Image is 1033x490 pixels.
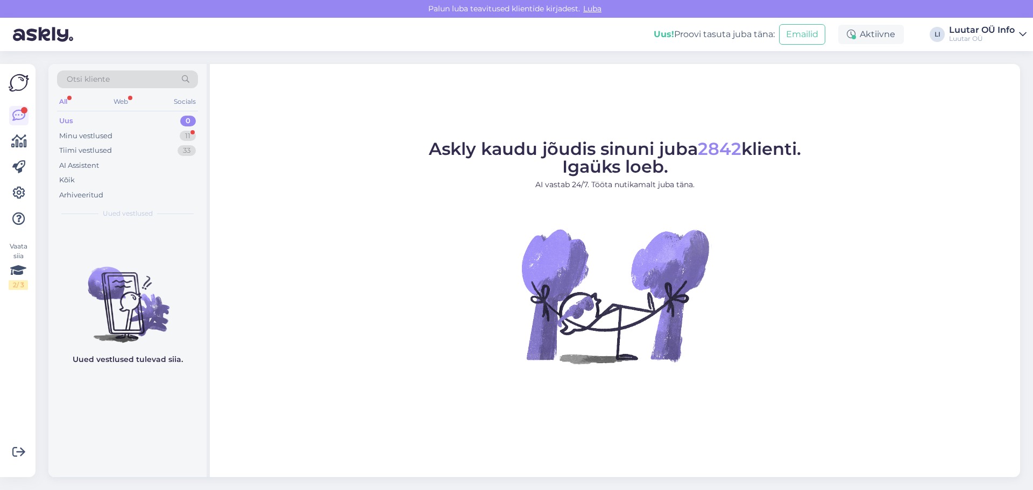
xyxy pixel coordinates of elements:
[111,95,130,109] div: Web
[59,190,103,201] div: Arhiveeritud
[180,116,196,126] div: 0
[48,247,207,344] img: No chats
[9,73,29,93] img: Askly Logo
[172,95,198,109] div: Socials
[580,4,605,13] span: Luba
[949,26,1027,43] a: Luutar OÜ InfoLuutar OÜ
[429,138,801,177] span: Askly kaudu jõudis sinuni juba klienti. Igaüks loeb.
[779,24,825,45] button: Emailid
[838,25,904,44] div: Aktiivne
[518,199,712,393] img: No Chat active
[949,34,1015,43] div: Luutar OÜ
[59,116,73,126] div: Uus
[67,74,110,85] span: Otsi kliente
[59,131,112,141] div: Minu vestlused
[9,242,28,290] div: Vaata siia
[180,131,196,141] div: 11
[698,138,741,159] span: 2842
[73,354,183,365] p: Uued vestlused tulevad siia.
[178,145,196,156] div: 33
[654,28,775,41] div: Proovi tasuta juba täna:
[654,29,674,39] b: Uus!
[429,179,801,190] p: AI vastab 24/7. Tööta nutikamalt juba täna.
[103,209,153,218] span: Uued vestlused
[930,27,945,42] div: LI
[949,26,1015,34] div: Luutar OÜ Info
[59,175,75,186] div: Kõik
[57,95,69,109] div: All
[59,160,99,171] div: AI Assistent
[9,280,28,290] div: 2 / 3
[59,145,112,156] div: Tiimi vestlused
